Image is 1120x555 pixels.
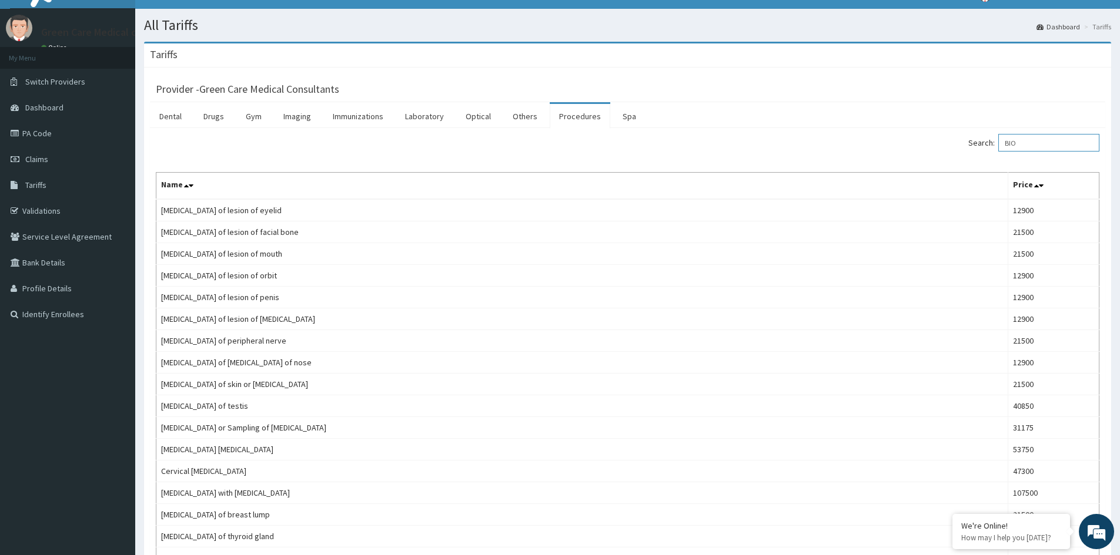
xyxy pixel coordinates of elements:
[156,243,1008,265] td: [MEDICAL_DATA] of lesion of mouth
[274,104,320,129] a: Imaging
[156,460,1008,482] td: Cervical [MEDICAL_DATA]
[156,504,1008,526] td: [MEDICAL_DATA] of breast lump
[150,49,178,60] h3: Tariffs
[156,199,1008,221] td: [MEDICAL_DATA] of lesion of eyelid
[1008,482,1099,504] td: 107500
[968,134,1099,152] label: Search:
[1008,374,1099,395] td: 21500
[1008,460,1099,482] td: 47300
[1008,173,1099,200] th: Price
[156,395,1008,417] td: [MEDICAL_DATA] of testis
[156,84,339,95] h3: Provider - Green Care Medical Consultants
[503,104,547,129] a: Others
[41,27,186,38] p: Green Care Medical consultants
[961,533,1061,543] p: How may I help you today?
[25,102,63,113] span: Dashboard
[156,482,1008,504] td: [MEDICAL_DATA] with [MEDICAL_DATA]
[156,308,1008,330] td: [MEDICAL_DATA] of lesion of [MEDICAL_DATA]
[456,104,500,129] a: Optical
[6,15,32,41] img: User Image
[25,76,85,87] span: Switch Providers
[6,321,224,362] textarea: Type your message and hit 'Enter'
[22,59,48,88] img: d_794563401_company_1708531726252_794563401
[1008,417,1099,439] td: 31175
[156,265,1008,287] td: [MEDICAL_DATA] of lesion of orbit
[613,104,646,129] a: Spa
[156,330,1008,352] td: [MEDICAL_DATA] of peripheral nerve
[25,154,48,164] span: Claims
[156,221,1008,243] td: [MEDICAL_DATA] of lesion of facial bone
[1008,221,1099,243] td: 21500
[998,134,1099,152] input: Search:
[25,180,46,190] span: Tariffs
[236,104,271,129] a: Gym
[156,352,1008,374] td: [MEDICAL_DATA] of [MEDICAL_DATA] of nose
[1008,243,1099,265] td: 21500
[1008,308,1099,330] td: 12900
[1008,439,1099,460] td: 53750
[550,104,610,129] a: Procedures
[144,18,1111,33] h1: All Tariffs
[1081,22,1111,32] li: Tariffs
[61,66,198,81] div: Chat with us now
[1008,265,1099,287] td: 12900
[1008,395,1099,417] td: 40850
[193,6,221,34] div: Minimize live chat window
[156,526,1008,547] td: [MEDICAL_DATA] of thyroid gland
[156,374,1008,395] td: [MEDICAL_DATA] of skin or [MEDICAL_DATA]
[1008,504,1099,526] td: 21500
[1008,199,1099,221] td: 12900
[150,104,191,129] a: Dental
[156,417,1008,439] td: [MEDICAL_DATA] or Sampling of [MEDICAL_DATA]
[68,148,162,267] span: We're online!
[156,287,1008,308] td: [MEDICAL_DATA] of lesion of penis
[1008,352,1099,374] td: 12900
[41,43,69,52] a: Online
[156,439,1008,460] td: [MEDICAL_DATA] [MEDICAL_DATA]
[323,104,393,129] a: Immunizations
[961,520,1061,531] div: We're Online!
[194,104,233,129] a: Drugs
[1008,287,1099,308] td: 12900
[1008,330,1099,352] td: 21500
[156,173,1008,200] th: Name
[1037,22,1080,32] a: Dashboard
[396,104,453,129] a: Laboratory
